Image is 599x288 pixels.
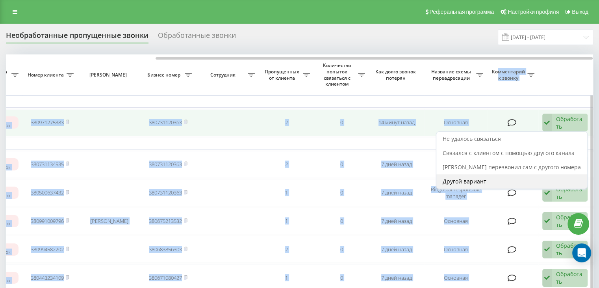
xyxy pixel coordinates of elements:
td: 0 [314,208,369,235]
span: Сотрудник [200,72,248,78]
span: Реферальная программа [429,9,494,15]
td: 1 [259,180,314,206]
a: 380731120363 [149,189,182,196]
td: [PERSON_NAME] [78,208,141,235]
span: Номер клиента [26,72,67,78]
a: 380994582202 [31,246,64,253]
td: 7 дней назад [369,180,424,206]
div: Обработать [556,115,583,130]
a: 380731134535 [31,161,64,168]
a: 380683856303 [149,246,182,253]
span: Другой вариант [443,178,486,185]
a: 380671080427 [149,274,182,281]
a: 380675213532 [149,217,182,224]
div: Open Intercom Messenger [572,243,591,262]
td: 1 [259,208,314,235]
a: 380500637432 [31,189,64,196]
span: Связался с клиентом с помощью другого канала [443,149,575,157]
td: 2 [259,109,314,136]
span: Количество попыток связаться с клиентом [318,62,358,87]
td: 7 дней назад [369,151,424,178]
span: Настройки профиля [508,9,559,15]
div: Обработанные звонки [158,31,236,43]
td: 14 минут назад [369,109,424,136]
span: Пропущенных от клиента [263,69,303,81]
div: Необработанные пропущенные звонки [6,31,148,43]
td: 7 дней назад [369,208,424,235]
span: [PERSON_NAME] перезвонил сам с другого номера [443,163,581,171]
td: 7 дней назад [369,236,424,263]
td: 0 [314,236,369,263]
div: Обработать [556,270,583,285]
td: Основная [424,236,487,263]
a: 380731120363 [149,161,182,168]
div: Обработать [556,242,583,257]
td: 2 [259,151,314,178]
div: Обработать [556,185,583,200]
td: Основная [424,208,487,235]
td: Основная [424,109,487,136]
td: 0 [314,180,369,206]
span: Комментарий к звонку [491,69,527,81]
td: 0 [314,109,369,136]
span: Как долго звонок потерян [375,69,418,81]
span: Название схемы переадресации [428,69,476,81]
td: 0 [314,151,369,178]
a: 380971275383 [31,119,64,126]
span: Бизнес номер [145,72,185,78]
a: 380991009796 [31,217,64,224]
a: 380731120363 [149,119,182,126]
td: Основная [424,151,487,178]
div: Обработать [556,213,583,228]
span: Не удалось связаться [443,135,501,142]
td: 2 [259,236,314,263]
span: [PERSON_NAME] [84,72,134,78]
a: 380443234109 [31,274,64,281]
span: Выход [572,9,588,15]
td: Ringostat responsible manager [424,180,487,206]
